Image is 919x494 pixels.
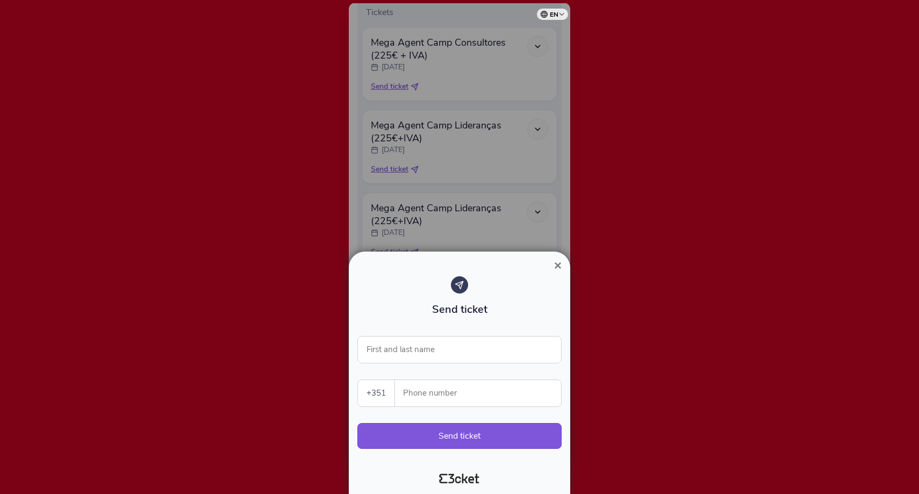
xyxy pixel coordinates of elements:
[357,336,562,363] input: First and last name
[404,380,561,406] input: Phone number
[554,258,562,273] span: ×
[357,423,562,449] button: Send ticket
[395,380,562,406] label: Phone number
[357,336,444,363] label: First and last name
[432,302,487,317] span: Send ticket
